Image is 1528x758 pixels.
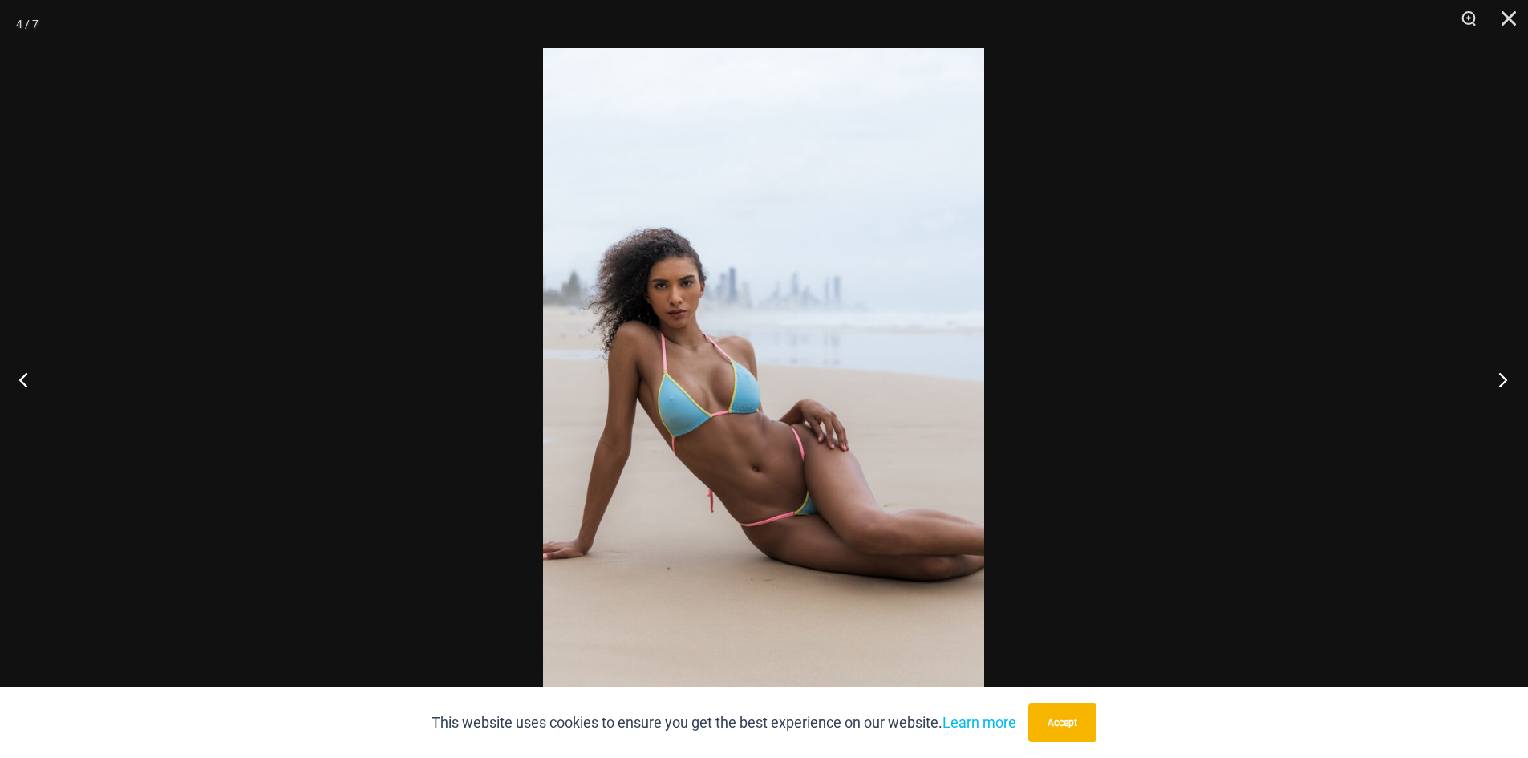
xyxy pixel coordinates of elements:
[942,714,1016,731] a: Learn more
[543,48,984,710] img: Tempest Multi Blue 312 Top 456 Bottom 04
[432,711,1016,735] p: This website uses cookies to ensure you get the best experience on our website.
[1028,703,1096,742] button: Accept
[1468,339,1528,420] button: Next
[16,12,39,36] div: 4 / 7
